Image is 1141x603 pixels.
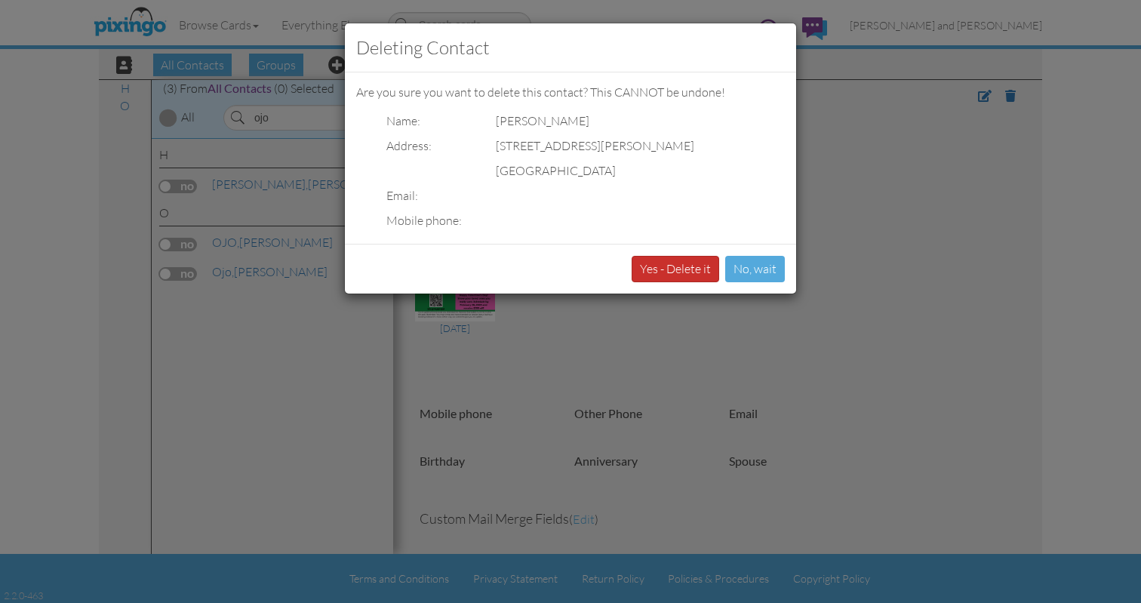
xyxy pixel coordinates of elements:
td: Address: [356,134,466,158]
td: [STREET_ADDRESS][PERSON_NAME] [466,134,698,158]
button: Yes - Delete it [632,256,719,282]
td: [GEOGRAPHIC_DATA] [466,158,698,183]
h3: Deleting Contact [356,35,785,60]
p: Are you sure you want to delete this contact? This CANNOT be undone! [356,84,785,101]
button: No, wait [725,256,785,282]
td: [PERSON_NAME] [466,109,698,134]
td: Mobile phone: [356,208,466,233]
td: Name: [356,109,466,134]
td: Email: [356,183,466,208]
